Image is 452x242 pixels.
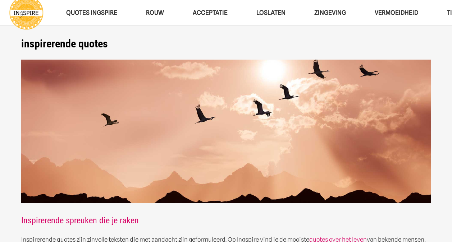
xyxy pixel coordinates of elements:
span: Zingeving [314,9,346,16]
a: VERMOEIDHEIDVERMOEIDHEID Menu [360,4,433,22]
a: AcceptatieAcceptatie Menu [178,4,242,22]
a: QUOTES INGSPIREQUOTES INGSPIRE Menu [52,4,132,22]
span: QUOTES INGSPIRE [66,9,117,16]
a: ROUWROUW Menu [132,4,178,22]
span: ROUW [146,9,164,16]
h1: inspirerende quotes [21,37,431,50]
a: LoslatenLoslaten Menu [242,4,300,22]
a: Inspirerende spreuken die je raken [21,215,139,225]
span: Acceptatie [193,9,228,16]
span: Loslaten [256,9,286,16]
span: VERMOEIDHEID [375,9,418,16]
a: ZingevingZingeving Menu [300,4,360,22]
img: Inspirerende spreuken over het Leven - ingspire [21,60,431,204]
